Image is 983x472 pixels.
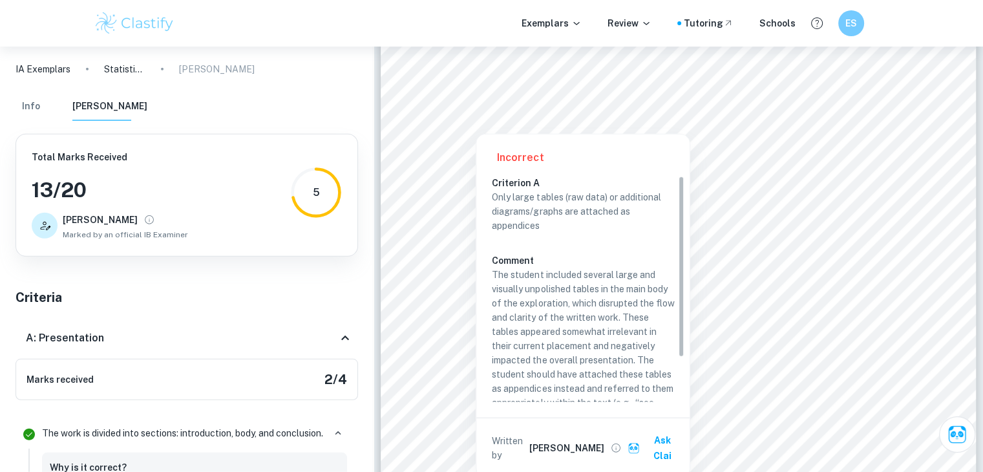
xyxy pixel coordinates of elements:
[474,106,481,113] span: 75
[474,409,481,415] span: 77
[607,439,625,457] button: View full profile
[21,427,37,442] svg: Correct
[474,427,481,433] span: 77
[759,16,796,30] a: Schools
[474,302,481,308] span: 76
[474,70,481,77] span: 75
[533,53,540,59] span: 77
[492,434,527,462] p: Written by
[474,293,481,299] span: 76
[474,231,481,237] span: 76
[474,284,481,290] span: 76
[140,211,158,229] button: View full profile
[843,16,858,30] h6: ES
[474,240,481,246] span: 76
[474,373,481,380] span: 77
[104,62,145,76] p: Statistical analysis of my debate speaker scores
[513,44,534,50] span: Median
[474,382,481,389] span: 77
[474,328,481,335] span: 76
[63,213,138,227] h6: [PERSON_NAME]
[474,151,481,157] span: 76
[474,355,481,361] span: 77
[474,195,481,202] span: 76
[838,10,864,36] button: ES
[474,213,481,219] span: 76
[454,44,472,50] span: Scores
[474,347,481,353] span: 77
[42,426,323,440] p: The work is divided into sections: introduction, body, and conclusion.
[474,462,481,469] span: 77
[474,364,481,370] span: 77
[94,10,176,36] img: Clastify logo
[474,89,481,95] span: 75
[492,253,674,268] h6: Comment
[492,176,684,190] h6: Criterion A
[16,317,358,359] div: A: Presentation
[474,275,481,282] span: 76
[474,98,481,104] span: 75
[625,429,684,467] button: Ask Clai
[542,44,559,50] span: Mode
[179,62,255,76] p: [PERSON_NAME]
[474,177,481,184] span: 76
[483,62,495,69] span: ≈ 77
[474,53,511,59] span: 73 76.73973
[16,62,70,76] a: IA Exemplars
[474,391,481,397] span: 77
[474,453,481,460] span: 77
[474,418,481,424] span: 77
[628,442,640,455] img: clai.svg
[497,150,544,166] h6: Incorrect
[333,464,339,471] button: Report mistake/confusion
[474,338,481,344] span: 77
[474,444,481,451] span: 77
[324,370,347,389] h5: 2 / 4
[483,44,500,50] span: Mean
[474,248,481,255] span: 76
[32,175,188,206] h3: 13 / 20
[474,435,481,442] span: 77
[312,185,319,200] div: 5
[474,169,481,175] span: 76
[563,53,570,59] span: 77
[608,16,651,30] p: Review
[474,62,481,69] span: 75
[474,115,481,122] span: 75
[529,441,604,455] h6: [PERSON_NAME]
[474,311,481,317] span: 76
[492,190,674,233] p: Only large tables (raw data) or additional diagrams/graphs are attached as appendices
[939,416,975,453] button: Ask Clai
[26,372,94,387] h6: Marks received
[16,92,47,121] button: Info
[522,16,582,30] p: Exemplars
[474,133,481,140] span: 75
[474,160,481,166] span: 76
[474,142,481,148] span: 76
[474,204,481,211] span: 76
[474,124,481,131] span: 75
[474,186,481,193] span: 76
[63,229,188,241] span: Marked by an official IB Examiner
[684,16,734,30] a: Tutoring
[806,12,828,34] button: Help and Feedback
[474,80,481,86] span: 75
[72,92,147,121] button: [PERSON_NAME]
[474,257,481,264] span: 76
[16,288,358,307] h5: Criteria
[474,400,481,406] span: 77
[32,150,188,164] h6: Total Marks Received
[492,268,674,453] p: The student included several large and visually unpolished tables in the main body of the explora...
[26,330,104,346] h6: A: Presentation
[474,222,481,228] span: 76
[474,319,481,326] span: 76
[474,266,481,273] span: 76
